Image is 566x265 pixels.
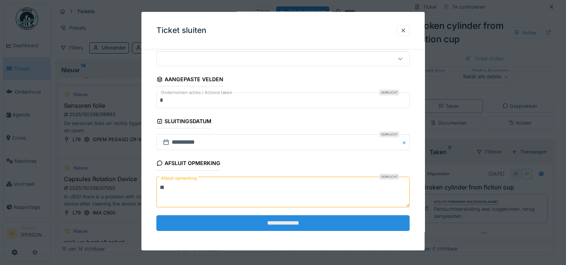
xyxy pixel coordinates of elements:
[159,173,198,183] label: Afsluit opmerking
[401,134,410,150] button: Close
[379,89,399,95] div: Verplicht
[159,89,234,96] label: Ondernomen acties / Actions taken
[156,26,206,35] h3: Ticket sluiten
[379,131,399,137] div: Verplicht
[379,173,399,179] div: Verplicht
[156,158,220,170] div: Afsluit opmerking
[156,116,211,128] div: Sluitingsdatum
[156,74,223,86] div: Aangepaste velden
